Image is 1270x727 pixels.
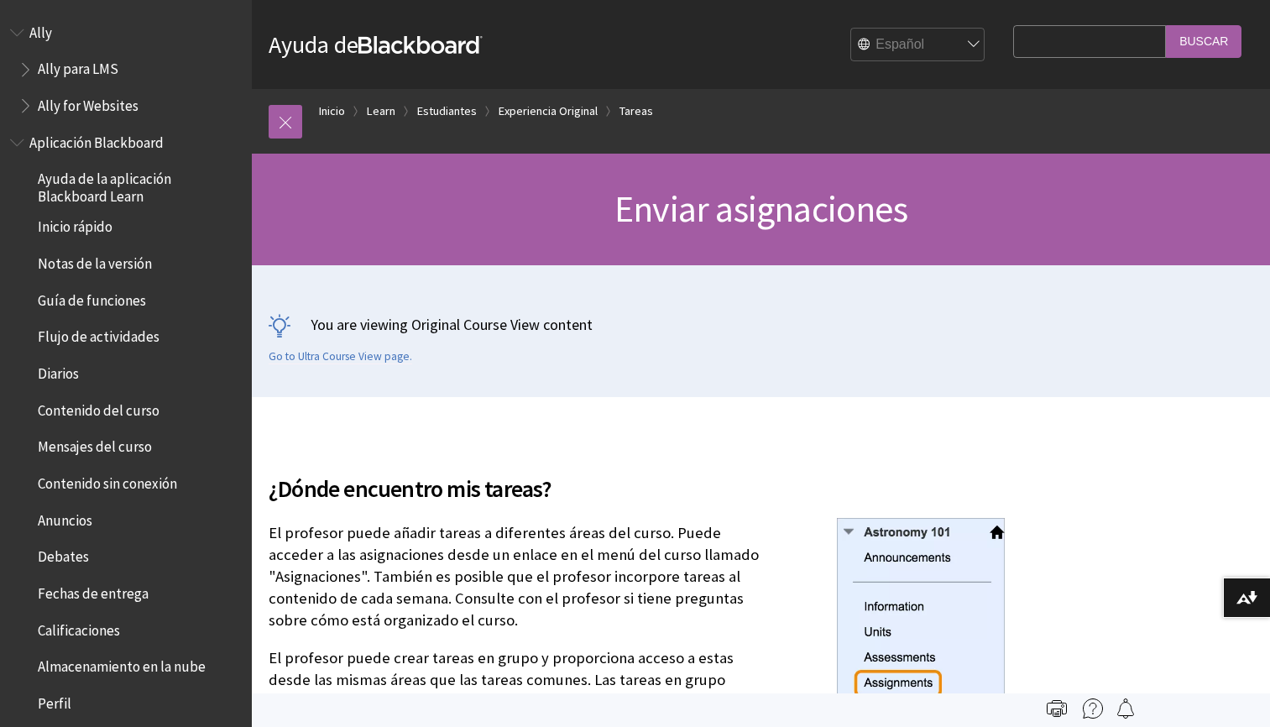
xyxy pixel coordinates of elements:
span: Debates [38,543,89,566]
p: El profesor puede añadir tareas a diferentes áreas del curso. Puede acceder a las asignaciones de... [269,522,1005,632]
span: Inicio rápido [38,213,112,236]
h2: ¿Dónde encuentro mis tareas? [269,451,1005,506]
select: Site Language Selector [851,29,985,62]
a: Tareas [619,101,653,122]
span: Ayuda de la aplicación Blackboard Learn [38,165,240,205]
p: You are viewing Original Course View content [269,314,1253,335]
span: Perfil [38,689,71,712]
span: Ally para LMS [38,55,118,78]
a: Experiencia Original [499,101,598,122]
img: More help [1083,698,1103,719]
span: Guía de funciones [38,286,146,309]
span: Aplicación Blackboard [29,128,164,151]
span: Enviar asignaciones [614,186,907,232]
span: Contenido sin conexión [38,469,177,492]
a: Estudiantes [417,101,477,122]
span: Calificaciones [38,616,120,639]
span: Ally for Websites [38,92,138,114]
a: Go to Ultra Course View page. [269,349,412,364]
span: Notas de la versión [38,249,152,272]
a: Learn [367,101,395,122]
img: Follow this page [1116,698,1136,719]
img: Print [1047,698,1067,719]
a: Ayuda deBlackboard [269,29,483,60]
span: Flujo de actividades [38,323,159,346]
span: Contenido del curso [38,396,159,419]
span: Ally [29,18,52,41]
span: Almacenamiento en la nube [38,653,206,676]
span: Fechas de entrega [38,579,149,602]
span: Mensajes del curso [38,433,152,456]
span: Anuncios [38,506,92,529]
a: Inicio [319,101,345,122]
strong: Blackboard [358,36,483,54]
span: Diarios [38,359,79,382]
input: Buscar [1166,25,1241,58]
nav: Book outline for Anthology Ally Help [10,18,242,120]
